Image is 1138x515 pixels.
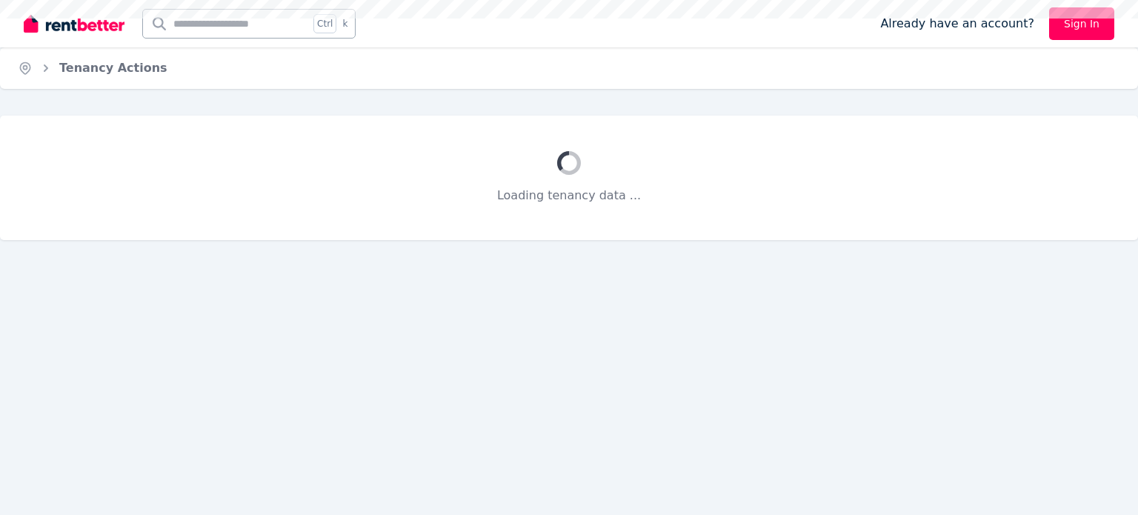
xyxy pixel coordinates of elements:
[342,18,347,30] span: k
[24,13,124,35] img: RentBetter
[880,15,1034,33] span: Already have an account?
[59,61,167,75] a: Tenancy Actions
[313,14,336,33] span: Ctrl
[36,187,1102,205] p: Loading tenancy data ...
[1049,7,1114,40] a: Sign In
